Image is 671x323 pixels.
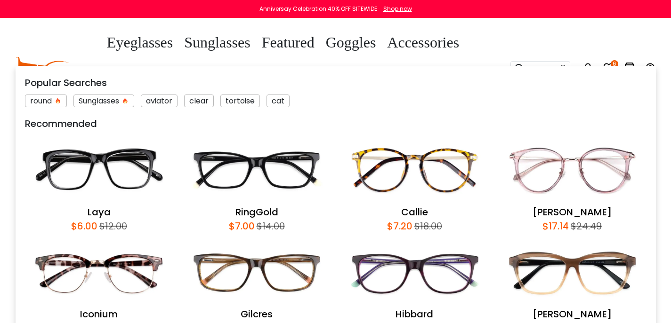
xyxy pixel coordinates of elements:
div: cat [267,95,290,107]
img: Iconium [25,238,173,307]
a: [PERSON_NAME] [533,307,612,321]
div: aviator [141,95,178,107]
div: round [25,95,67,107]
span: Sunglasses [184,34,250,51]
a: [PERSON_NAME] [533,205,612,219]
div: Popular Searches [25,76,647,90]
a: Shop now [379,5,412,13]
div: Sunglasses [73,95,134,107]
a: Gilcres [241,307,273,321]
div: $7.00 [229,219,255,233]
img: Gilcres [183,238,331,307]
span: Goggles [326,34,376,51]
span: Featured [262,34,315,51]
img: Callie [340,135,489,205]
div: Shop now [383,5,412,13]
span: Eyeglasses [107,34,173,51]
div: $14.00 [255,219,285,233]
img: RingGold [183,135,331,205]
div: $24.49 [569,219,602,233]
i: 6 [611,60,618,68]
div: Recommended [25,117,647,131]
div: $7.20 [387,219,412,233]
img: Laya [25,135,173,205]
img: Sonia [498,238,647,307]
div: clear [184,95,214,107]
div: $12.00 [97,219,127,233]
a: RingGold [235,205,278,219]
a: 6 [603,64,614,75]
div: $18.00 [412,219,442,233]
a: Hibbard [396,307,433,321]
a: Callie [401,205,428,219]
img: Naomi [498,135,647,205]
img: Hibbard [340,238,489,307]
div: $6.00 [71,219,97,233]
div: Anniversay Celebration 40% OFF SITEWIDE [259,5,377,13]
div: $17.14 [542,219,569,233]
a: Iconium [80,307,118,321]
a: Laya [88,205,111,219]
span: Accessories [387,34,459,51]
div: tortoise [220,95,260,107]
img: abbeglasses.com [16,57,93,80]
